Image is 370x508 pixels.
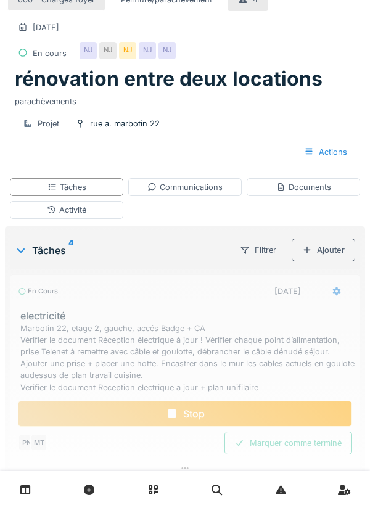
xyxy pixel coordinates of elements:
[274,285,301,297] div: [DATE]
[229,239,287,261] div: Filtrer
[47,204,86,216] div: Activité
[33,22,59,33] div: [DATE]
[20,322,355,393] div: Marbotin 22, etage 2, gauche, accés Badge + CA Vérifier le document Réception électrique à jour !...
[33,47,67,59] div: En cours
[15,91,355,107] div: parachèvements
[15,243,224,258] div: Tâches
[119,42,136,59] div: NJ
[224,432,352,454] div: Marquer comme terminé
[158,42,176,59] div: NJ
[80,42,97,59] div: NJ
[99,42,117,59] div: NJ
[68,243,73,258] sup: 4
[292,239,355,261] div: Ajouter
[147,181,223,193] div: Communications
[38,118,59,129] div: Projet
[30,434,47,451] div: MT
[18,434,35,451] div: PN
[18,286,58,297] div: En cours
[294,141,358,163] div: Actions
[276,181,331,193] div: Documents
[47,181,86,193] div: Tâches
[20,310,355,322] h3: electricité
[15,67,323,91] h1: rénovation entre deux locations
[18,401,352,427] div: Stop
[90,118,160,129] div: rue a. marbotin 22
[139,42,156,59] div: NJ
